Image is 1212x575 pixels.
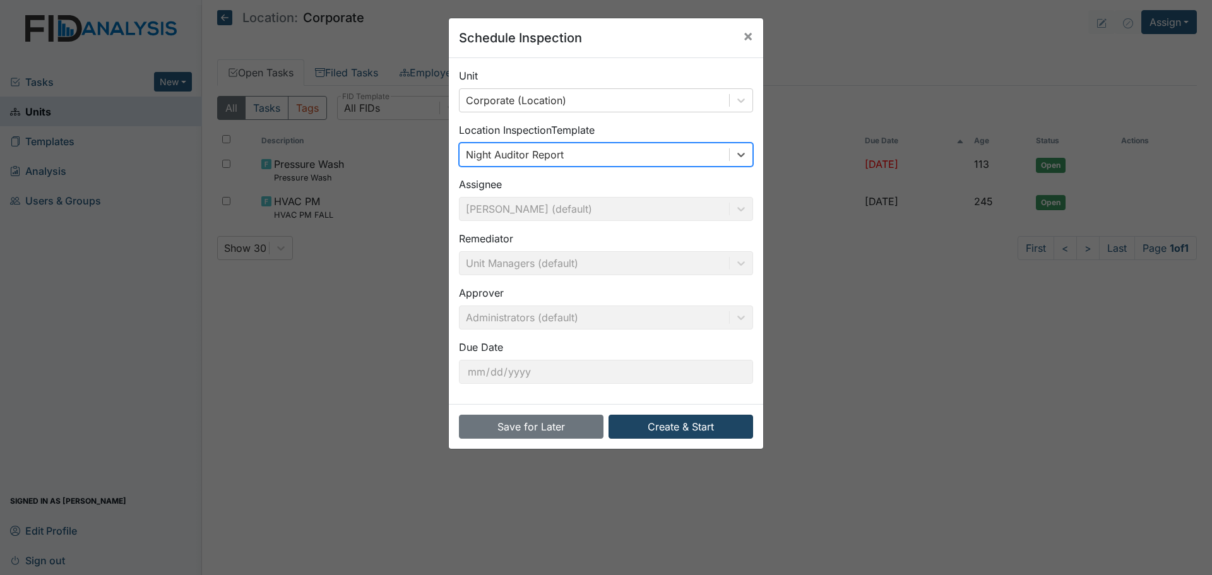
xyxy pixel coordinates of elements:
label: Approver [459,285,504,300]
label: Location Inspection Template [459,122,595,138]
button: Save for Later [459,415,603,439]
button: Close [733,18,763,54]
div: Night Auditor Report [466,147,564,162]
label: Unit [459,68,478,83]
div: Corporate (Location) [466,93,566,108]
span: × [743,27,753,45]
label: Remediator [459,231,513,246]
label: Due Date [459,340,503,355]
label: Assignee [459,177,502,192]
button: Create & Start [609,415,753,439]
h5: Schedule Inspection [459,28,582,47]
